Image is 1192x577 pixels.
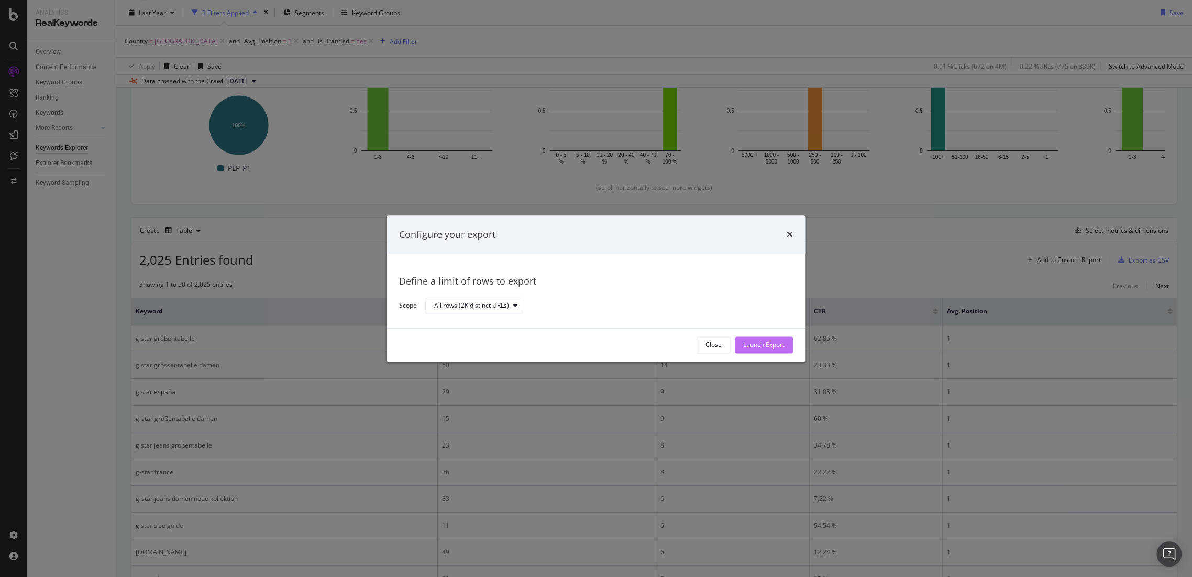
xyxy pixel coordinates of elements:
[399,301,417,312] label: Scope
[434,303,509,309] div: All rows (2K distinct URLs)
[787,228,793,242] div: times
[705,341,722,350] div: Close
[743,341,785,350] div: Launch Export
[735,336,793,353] button: Launch Export
[399,275,793,289] div: Define a limit of rows to export
[697,336,731,353] button: Close
[425,298,522,314] button: All rows (2K distinct URLs)
[387,215,805,362] div: modal
[1156,541,1182,567] div: Open Intercom Messenger
[399,228,495,242] div: Configure your export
